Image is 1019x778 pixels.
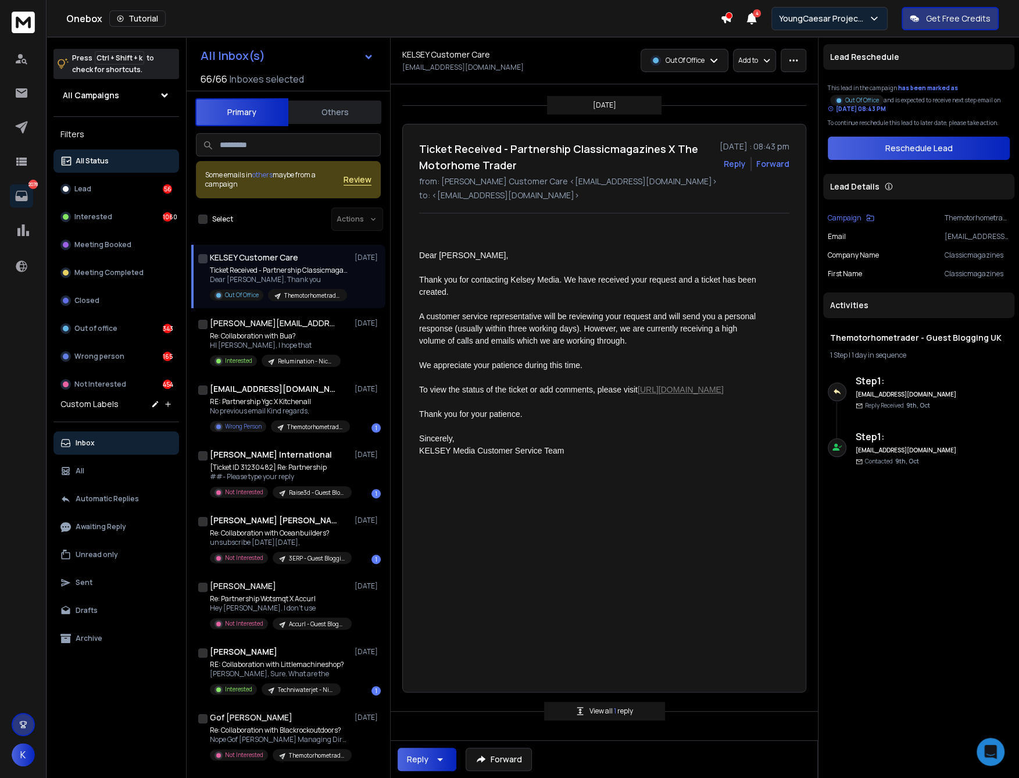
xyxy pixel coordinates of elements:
[210,660,344,669] p: RE: Collaboration with Littlemachineshop?
[210,406,349,416] p: No previous email Kind regards,
[210,341,341,350] p: HI [PERSON_NAME], I hope that
[210,669,344,679] p: [PERSON_NAME], Sure. What are the
[210,331,341,341] p: Re: Collaboration with Bua?
[830,351,1007,360] div: |
[74,184,91,194] p: Lead
[210,472,349,481] p: ##- Please type your reply
[419,298,759,347] p: A customer service representative will be reviewing your request and will send you a personal res...
[76,466,84,476] p: All
[210,383,338,395] h1: [EMAIL_ADDRESS][DOMAIN_NAME]
[12,743,35,766] button: K
[724,158,746,170] button: Reply
[210,604,349,613] p: Hey [PERSON_NAME]. I don’t use
[355,384,381,394] p: [DATE]
[371,489,381,498] div: 1
[163,380,172,389] div: 454
[355,319,381,328] p: [DATE]
[53,627,179,650] button: Archive
[163,212,172,222] div: 1060
[53,599,179,622] button: Drafts
[738,56,758,65] p: Add to
[398,748,456,771] button: Reply
[466,748,532,771] button: Forward
[74,380,126,389] p: Not Interested
[225,422,262,431] p: Wrong Person
[589,706,633,716] p: View all reply
[828,213,874,223] button: Campaign
[210,252,298,263] h1: KELSEY Customer Care
[288,99,381,125] button: Others
[830,332,1007,344] h1: Themotorhometrader - Guest Blogging UK
[852,350,906,360] span: 1 day in sequence
[53,543,179,566] button: Unread only
[828,105,886,113] div: [DATE] 08:43 PM
[756,158,789,170] div: Forward
[210,463,349,472] p: [Ticket ID 31230482] Re: Partnership
[163,184,172,194] div: 56
[865,457,919,466] p: Contacted
[210,538,349,547] p: unsubscribe [DATE][DATE],
[906,401,930,409] span: 9th, Oct
[53,205,179,229] button: Interested1060
[191,44,383,67] button: All Inbox(s)
[210,735,349,744] p: Nope Gof [PERSON_NAME] Managing Director
[163,352,172,361] div: 165
[856,446,957,455] h6: [EMAIL_ADDRESS][DOMAIN_NAME]
[419,141,713,173] h1: Ticket Received - Partnership Classicmagazines X The Motorhome Trader
[74,240,131,249] p: Meeting Booked
[225,291,259,299] p: Out Of Office
[828,137,1010,160] button: Reschedule Lead
[856,374,957,388] h6: Step 1 :
[210,397,349,406] p: RE: Partnership Ygc X Kitchenall
[371,686,381,695] div: 1
[945,269,1010,279] p: Classicmagazines
[355,647,381,656] p: [DATE]
[289,488,345,497] p: Raise3d - Guest Blogging
[210,449,332,461] h1: [PERSON_NAME] International
[402,49,490,60] h1: KELSEY Customer Care
[53,177,179,201] button: Lead56
[371,555,381,564] div: 1
[828,84,1010,114] div: This lead in the campaign and is expected to receive next step email on
[210,515,338,526] h1: [PERSON_NAME] [PERSON_NAME]
[210,646,277,658] h1: [PERSON_NAME]
[926,13,991,24] p: Get Free Credits
[201,50,265,62] h1: All Inbox(s)
[419,396,759,457] p: Thank you for your patience. Sincerely, KELSEY Media Customer Service Team
[210,317,338,329] h1: [PERSON_NAME][EMAIL_ADDRESS][DOMAIN_NAME] +1
[210,726,349,735] p: Re: Collaboration with Blackrockoutdoors?
[53,515,179,538] button: Awaiting Reply
[225,685,252,694] p: Interested
[205,170,344,189] div: Some emails in maybe from a campaign
[76,578,92,587] p: Sent
[355,516,381,525] p: [DATE]
[638,385,724,394] a: [URL][DOMAIN_NAME]
[76,438,95,448] p: Inbox
[72,52,154,76] p: Press to check for shortcuts.
[60,398,119,410] h3: Custom Labels
[419,249,759,298] p: Dear [PERSON_NAME], Thank you for contacting Kelsey Media. We have received your request and a ti...
[355,713,381,722] p: [DATE]
[210,275,349,284] p: Dear [PERSON_NAME], Thank you
[830,181,879,192] p: Lead Details
[76,494,139,504] p: Automatic Replies
[823,292,1014,318] div: Activities
[53,571,179,594] button: Sent
[74,296,99,305] p: Closed
[53,317,179,340] button: Out of office343
[76,156,109,166] p: All Status
[252,170,273,180] span: others
[287,423,343,431] p: Themotorhometrader - Niche Related Blog Posts UK
[53,345,179,368] button: Wrong person165
[66,10,720,27] div: Onebox
[355,253,381,262] p: [DATE]
[53,487,179,511] button: Automatic Replies
[225,619,263,628] p: Not Interested
[109,10,166,27] button: Tutorial
[74,212,112,222] p: Interested
[53,126,179,142] h3: Filters
[344,174,371,185] span: Review
[407,754,428,765] div: Reply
